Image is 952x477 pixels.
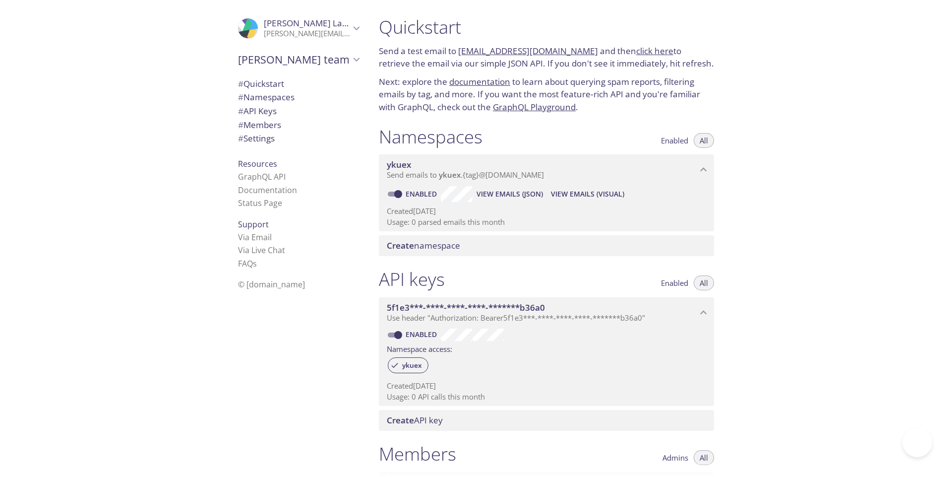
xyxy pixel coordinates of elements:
[230,132,367,145] div: Team Settings
[230,90,367,104] div: Namespaces
[379,235,714,256] div: Create namespace
[238,171,286,182] a: GraphQL API
[230,12,367,45] div: Ayoub Laaoufi
[387,414,443,426] span: API key
[387,381,706,391] p: Created [DATE]
[379,410,714,431] div: Create API Key
[238,133,275,144] span: Settings
[238,185,297,196] a: Documentation
[379,16,714,38] h1: Quickstart
[387,341,452,355] label: Namespace access:
[387,159,411,170] span: ykuex
[230,118,367,132] div: Members
[458,45,598,57] a: [EMAIL_ADDRESS][DOMAIN_NAME]
[238,91,295,103] span: Namespaces
[238,133,243,144] span: #
[387,414,414,426] span: Create
[238,258,257,269] a: FAQ
[387,240,414,251] span: Create
[439,170,461,180] span: ykuex
[387,217,706,227] p: Usage: 0 parsed emails this month
[636,45,673,57] a: click here
[238,105,243,117] span: #
[230,47,367,72] div: Ayoub's team
[387,170,544,180] span: Send emails to . {tag} @[DOMAIN_NAME]
[230,77,367,91] div: Quickstart
[404,330,441,339] a: Enabled
[379,154,714,185] div: ykuex namespace
[379,268,445,290] h1: API keys
[449,76,510,87] a: documentation
[238,279,305,290] span: © [DOMAIN_NAME]
[238,78,284,89] span: Quickstart
[387,240,460,251] span: namespace
[547,186,628,202] button: View Emails (Visual)
[694,450,714,465] button: All
[238,91,243,103] span: #
[253,258,257,269] span: s
[551,188,624,200] span: View Emails (Visual)
[238,219,269,230] span: Support
[387,392,706,402] p: Usage: 0 API calls this month
[264,17,362,29] span: [PERSON_NAME] Laaoufi
[238,119,281,131] span: Members
[694,275,714,290] button: All
[476,188,543,200] span: View Emails (JSON)
[238,78,243,89] span: #
[655,275,694,290] button: Enabled
[379,126,482,148] h1: Namespaces
[656,450,694,465] button: Admins
[379,443,456,465] h1: Members
[396,361,428,370] span: ykuex
[387,206,706,216] p: Created [DATE]
[902,427,932,457] iframe: Help Scout Beacon - Open
[238,53,350,67] span: [PERSON_NAME] team
[493,101,576,113] a: GraphQL Playground
[238,119,243,131] span: #
[238,198,282,208] a: Status Page
[655,133,694,148] button: Enabled
[264,29,350,39] p: [PERSON_NAME][EMAIL_ADDRESS][DOMAIN_NAME]
[473,186,547,202] button: View Emails (JSON)
[238,105,277,117] span: API Keys
[404,189,441,199] a: Enabled
[379,75,714,114] p: Next: explore the to learn about querying spam reports, filtering emails by tag, and more. If you...
[388,357,428,373] div: ykuex
[694,133,714,148] button: All
[230,104,367,118] div: API Keys
[379,45,714,70] p: Send a test email to and then to retrieve the email via our simple JSON API. If you don't see it ...
[238,245,285,256] a: Via Live Chat
[238,232,272,243] a: Via Email
[238,158,277,169] span: Resources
